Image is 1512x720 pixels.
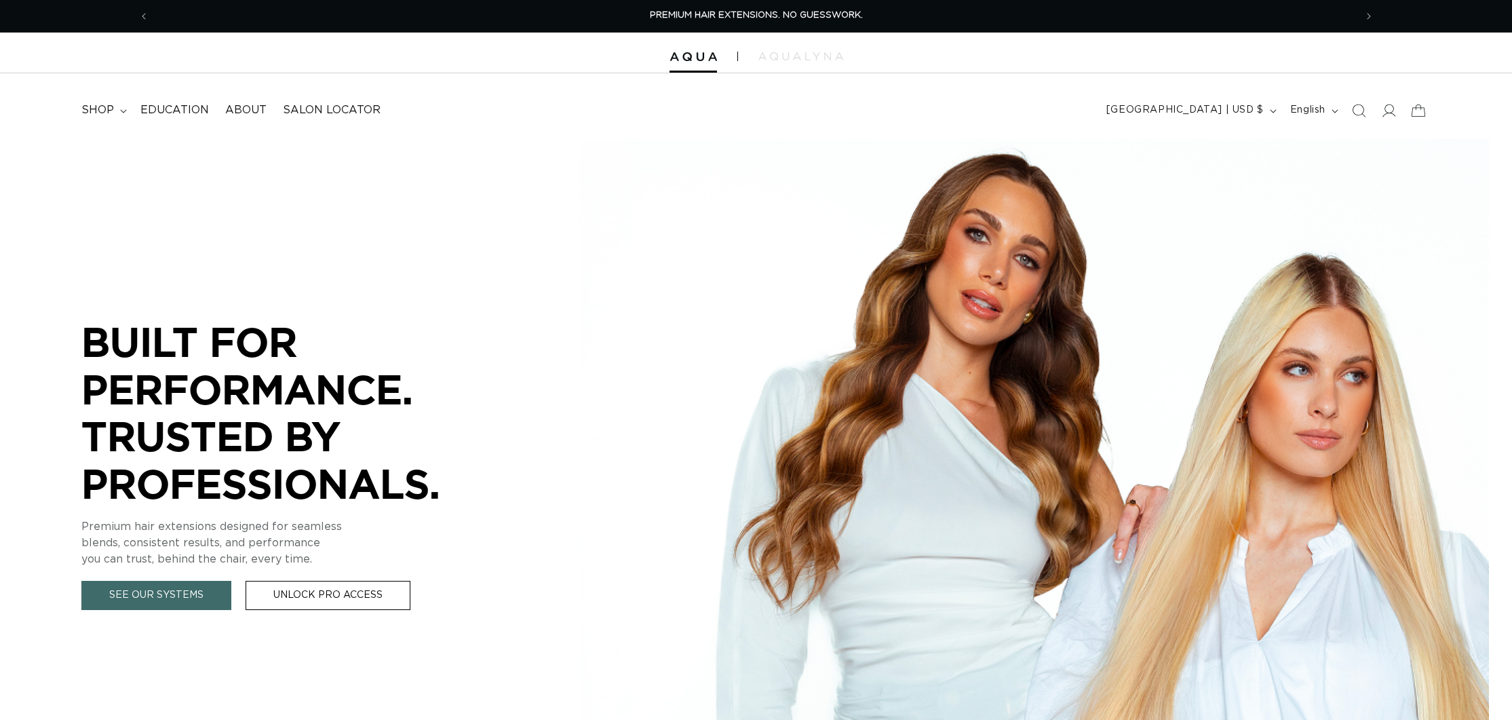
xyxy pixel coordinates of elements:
a: Education [132,95,217,126]
a: About [217,95,275,126]
img: aqualyna.com [758,52,843,60]
button: Previous announcement [129,3,159,29]
p: Premium hair extensions designed for seamless blends, consistent results, and performance you can... [81,518,488,567]
a: Unlock Pro Access [246,581,410,610]
a: See Our Systems [81,581,231,610]
span: Education [140,103,209,117]
span: PREMIUM HAIR EXTENSIONS. NO GUESSWORK. [650,11,863,20]
button: English [1282,98,1344,124]
p: BUILT FOR PERFORMANCE. TRUSTED BY PROFESSIONALS. [81,318,488,507]
span: English [1290,103,1325,117]
summary: Search [1344,96,1374,126]
button: [GEOGRAPHIC_DATA] | USD $ [1098,98,1282,124]
span: shop [81,103,114,117]
img: Aqua Hair Extensions [670,52,717,62]
span: About [225,103,267,117]
span: [GEOGRAPHIC_DATA] | USD $ [1106,103,1264,117]
a: Salon Locator [275,95,389,126]
summary: shop [73,95,132,126]
button: Next announcement [1354,3,1384,29]
span: Salon Locator [283,103,381,117]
